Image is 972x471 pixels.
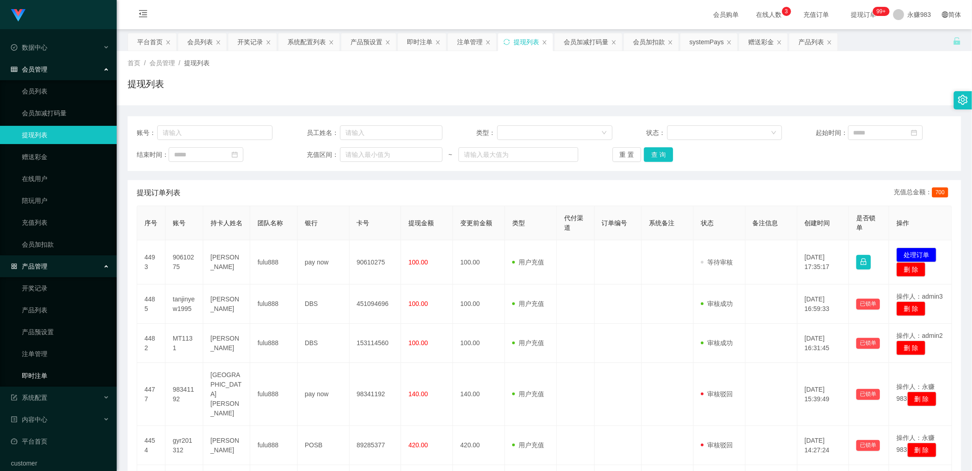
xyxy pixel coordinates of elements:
span: 订单编号 [602,219,627,227]
td: 4482 [137,324,165,363]
button: 重 置 [612,147,642,162]
a: 产品预设置 [22,323,109,341]
span: 状态： [646,128,667,138]
sup: 3 [782,7,791,16]
td: [DATE] 17:35:17 [797,240,849,285]
span: 用户充值 [512,390,544,398]
button: 已锁单 [856,389,880,400]
button: 已锁单 [856,299,880,310]
div: 产品列表 [798,33,824,51]
span: ~ [442,150,458,160]
button: 已锁单 [856,440,880,451]
span: 创建时间 [805,219,830,227]
i: 图标: close [165,40,171,45]
i: 图标: calendar [911,129,917,136]
img: logo.9652507e.png [11,9,26,22]
div: 会员加减打码量 [564,33,608,51]
td: [DATE] 15:39:49 [797,363,849,426]
td: [DATE] 16:31:45 [797,324,849,363]
span: 序号 [144,219,157,227]
span: 操作人：admin2 [896,332,943,339]
span: 类型 [512,219,525,227]
div: 会员列表 [187,33,213,51]
div: systemPays [689,33,724,51]
td: 4477 [137,363,165,426]
a: 开奖记录 [22,279,109,297]
td: DBS [298,324,350,363]
input: 请输入最大值为 [458,147,578,162]
td: 451094696 [350,285,401,324]
td: 4493 [137,240,165,285]
span: 提现金额 [408,219,434,227]
input: 请输入 [157,125,273,140]
span: 用户充值 [512,339,544,347]
i: 图标: setting [958,95,968,105]
span: 操作 [896,219,909,227]
td: [GEOGRAPHIC_DATA][PERSON_NAME] [203,363,250,426]
td: 100.00 [453,324,505,363]
span: 充值订单 [799,11,834,18]
span: 持卡人姓名 [211,219,242,227]
span: 操作人：永赚983 [896,434,935,454]
td: [DATE] 14:27:24 [797,426,849,465]
i: 图标: appstore-o [11,263,17,269]
span: 会员管理 [11,66,47,73]
span: 140.00 [408,390,428,398]
a: 陪玩用户 [22,192,109,210]
span: 等待审核 [701,259,733,266]
span: 用户充值 [512,441,544,449]
span: 备注信息 [753,219,778,227]
td: fulu888 [250,324,297,363]
sup: 279 [873,7,889,16]
td: 89285377 [350,426,401,465]
span: 代付渠道 [564,214,583,231]
button: 删 除 [907,392,936,406]
i: 图标: form [11,394,17,401]
input: 请输入 [340,125,442,140]
span: 账号： [137,128,157,138]
td: 100.00 [453,285,505,324]
span: 审核成功 [701,339,733,347]
td: POSB [298,426,350,465]
i: 图标: close [216,40,221,45]
td: [PERSON_NAME] [203,324,250,363]
div: 产品预设置 [350,33,382,51]
i: 图标: close [611,40,617,45]
a: 即时注单 [22,367,109,385]
i: 图标: close [777,40,782,45]
button: 图标: lock [856,255,871,269]
span: 700 [932,187,948,197]
td: MT1131 [165,324,203,363]
span: 数据中心 [11,44,47,51]
i: 图标: close [827,40,832,45]
td: 90610275 [165,240,203,285]
span: 用户充值 [512,259,544,266]
td: fulu888 [250,426,297,465]
span: 团队名称 [257,219,283,227]
div: 系统配置列表 [288,33,326,51]
button: 删 除 [896,262,926,277]
span: 会员管理 [149,59,175,67]
span: 100.00 [408,259,428,266]
span: 内容中心 [11,416,47,423]
button: 删 除 [896,301,926,316]
button: 删 除 [907,443,936,457]
div: 平台首页 [137,33,163,51]
span: 充值区间： [307,150,340,160]
td: 100.00 [453,240,505,285]
span: 银行 [305,219,318,227]
td: [PERSON_NAME] [203,240,250,285]
span: 起始时间： [816,128,848,138]
i: 图标: global [942,11,948,18]
div: 即时注单 [407,33,432,51]
i: 图标: close [435,40,441,45]
td: 4485 [137,285,165,324]
span: 100.00 [408,300,428,307]
div: 注单管理 [457,33,483,51]
td: fulu888 [250,363,297,426]
i: 图标: close [542,40,547,45]
span: 首页 [128,59,140,67]
i: 图标: close [726,40,732,45]
td: 98341192 [165,363,203,426]
td: [PERSON_NAME] [203,426,250,465]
